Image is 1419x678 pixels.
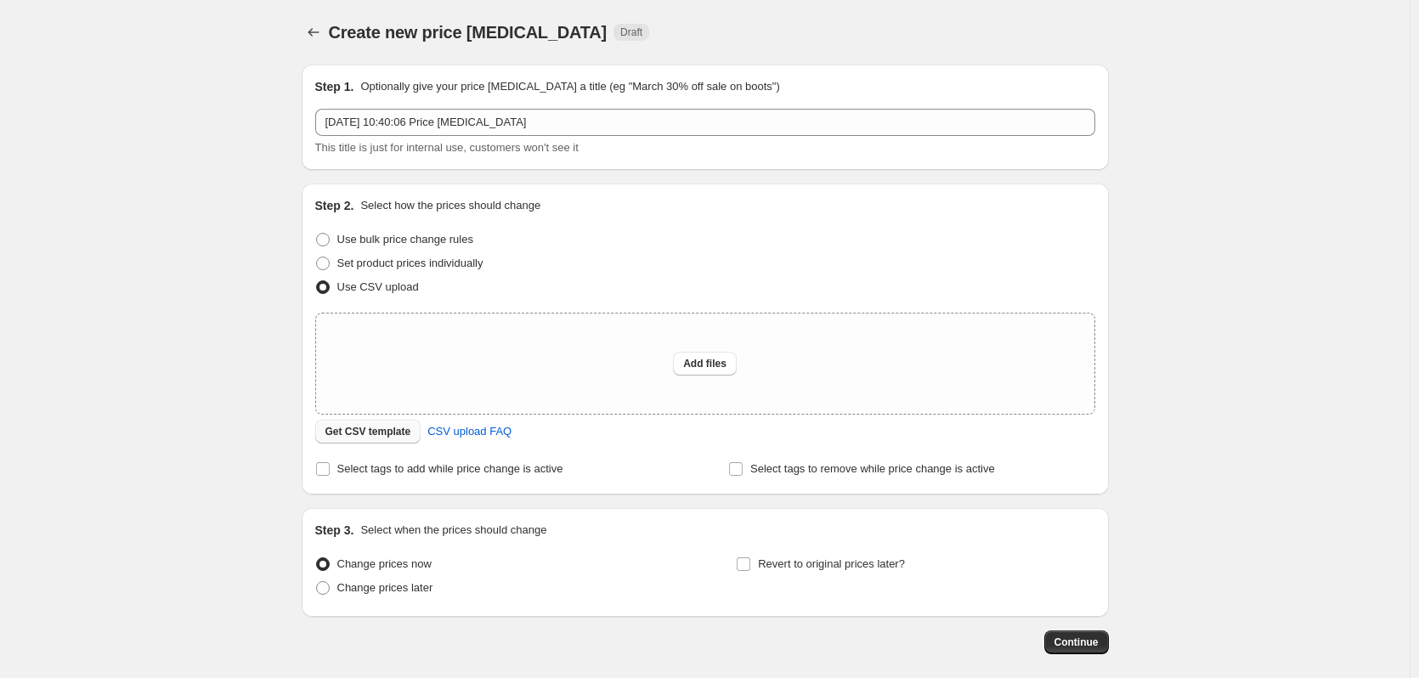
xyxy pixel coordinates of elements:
[758,557,905,570] span: Revert to original prices later?
[337,462,563,475] span: Select tags to add while price change is active
[337,233,473,246] span: Use bulk price change rules
[360,522,546,539] p: Select when the prices should change
[315,109,1095,136] input: 30% off holiday sale
[750,462,995,475] span: Select tags to remove while price change is active
[337,581,433,594] span: Change prices later
[315,197,354,214] h2: Step 2.
[337,557,432,570] span: Change prices now
[1044,630,1109,654] button: Continue
[417,418,522,445] a: CSV upload FAQ
[315,420,421,444] button: Get CSV template
[427,423,512,440] span: CSV upload FAQ
[337,280,419,293] span: Use CSV upload
[1054,636,1099,649] span: Continue
[360,197,540,214] p: Select how the prices should change
[315,141,579,154] span: This title is just for internal use, customers won't see it
[325,425,411,438] span: Get CSV template
[302,20,325,44] button: Price change jobs
[329,23,608,42] span: Create new price [MEDICAL_DATA]
[673,352,737,376] button: Add files
[337,257,483,269] span: Set product prices individually
[360,78,779,95] p: Optionally give your price [MEDICAL_DATA] a title (eg "March 30% off sale on boots")
[315,522,354,539] h2: Step 3.
[620,25,642,39] span: Draft
[683,357,726,370] span: Add files
[315,78,354,95] h2: Step 1.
